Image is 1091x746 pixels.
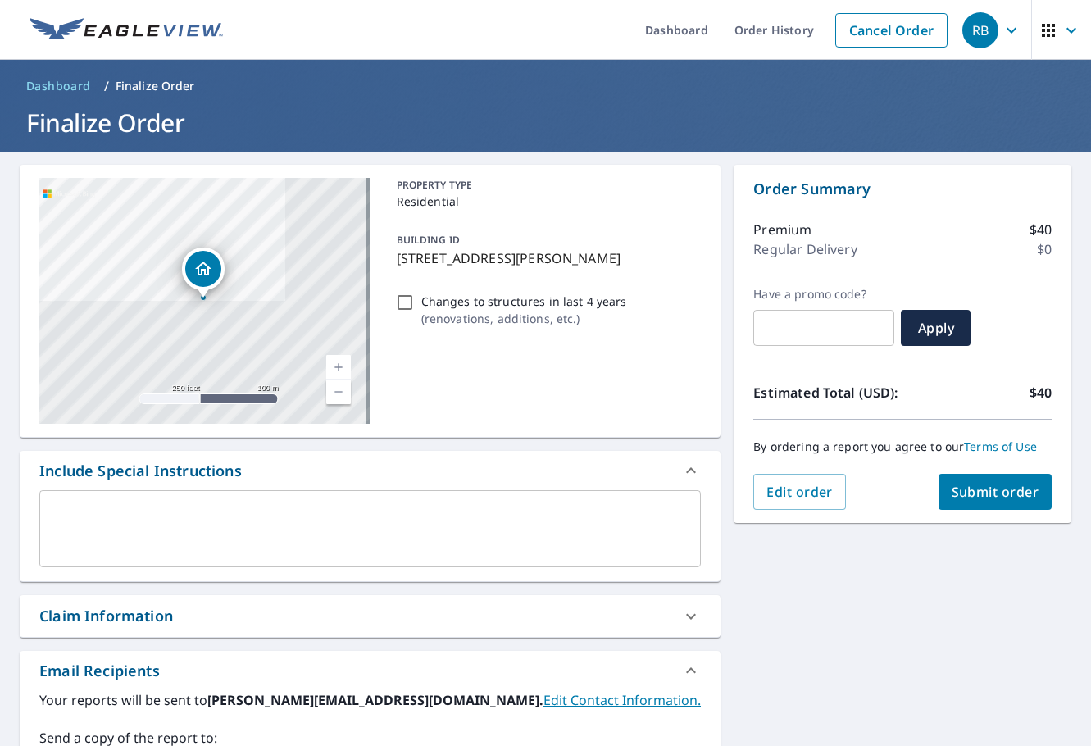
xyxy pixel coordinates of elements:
p: ( renovations, additions, etc. ) [421,310,627,327]
p: Residential [397,193,695,210]
p: Estimated Total (USD): [753,383,902,403]
p: $0 [1037,239,1052,259]
div: Email Recipients [20,651,721,690]
p: Premium [753,220,811,239]
a: Cancel Order [835,13,948,48]
h1: Finalize Order [20,106,1071,139]
div: Include Special Instructions [39,460,242,482]
b: [PERSON_NAME][EMAIL_ADDRESS][DOMAIN_NAME]. [207,691,543,709]
div: RB [962,12,998,48]
div: Include Special Instructions [20,451,721,490]
p: Order Summary [753,178,1052,200]
div: Email Recipients [39,660,160,682]
a: Current Level 17, Zoom In [326,355,351,380]
p: Changes to structures in last 4 years [421,293,627,310]
div: Claim Information [20,595,721,637]
label: Have a promo code? [753,287,894,302]
p: PROPERTY TYPE [397,178,695,193]
div: Dropped pin, building 1, Residential property, 1033 Sabine Pl Kissimmee, FL 34759 [182,248,225,298]
p: Regular Delivery [753,239,857,259]
p: By ordering a report you agree to our [753,439,1052,454]
li: / [104,76,109,96]
a: EditContactInfo [543,691,701,709]
img: EV Logo [30,18,223,43]
button: Apply [901,310,971,346]
nav: breadcrumb [20,73,1071,99]
p: [STREET_ADDRESS][PERSON_NAME] [397,248,695,268]
span: Apply [914,319,957,337]
a: Dashboard [20,73,98,99]
span: Dashboard [26,78,91,94]
button: Submit order [939,474,1052,510]
p: $40 [1030,383,1052,403]
a: Terms of Use [964,439,1037,454]
label: Your reports will be sent to [39,690,701,710]
div: Claim Information [39,605,173,627]
p: Finalize Order [116,78,195,94]
p: $40 [1030,220,1052,239]
p: BUILDING ID [397,233,460,247]
a: Current Level 17, Zoom Out [326,380,351,404]
button: Edit order [753,474,846,510]
span: Submit order [952,483,1039,501]
span: Edit order [766,483,833,501]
